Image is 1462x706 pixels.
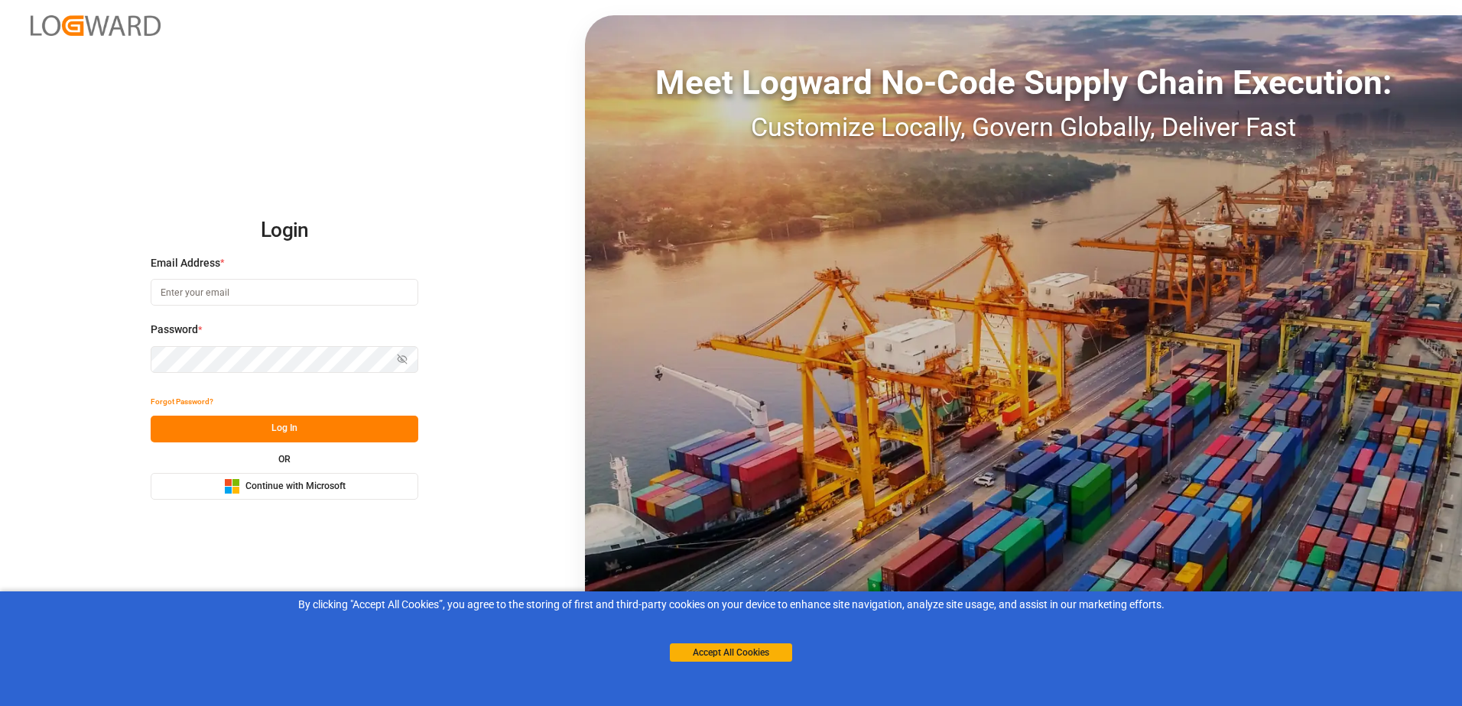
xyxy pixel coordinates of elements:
button: Accept All Cookies [670,643,792,662]
button: Forgot Password? [151,389,213,416]
div: By clicking "Accept All Cookies”, you agree to the storing of first and third-party cookies on yo... [11,597,1451,613]
button: Continue with Microsoft [151,473,418,500]
div: Meet Logward No-Code Supply Chain Execution: [585,57,1462,108]
span: Continue with Microsoft [245,480,346,494]
button: Log In [151,416,418,442]
div: Customize Locally, Govern Globally, Deliver Fast [585,108,1462,147]
img: Logward_new_orange.png [31,15,161,36]
small: OR [278,455,291,464]
span: Password [151,322,198,338]
h2: Login [151,206,418,255]
span: Email Address [151,255,220,271]
input: Enter your email [151,279,418,306]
